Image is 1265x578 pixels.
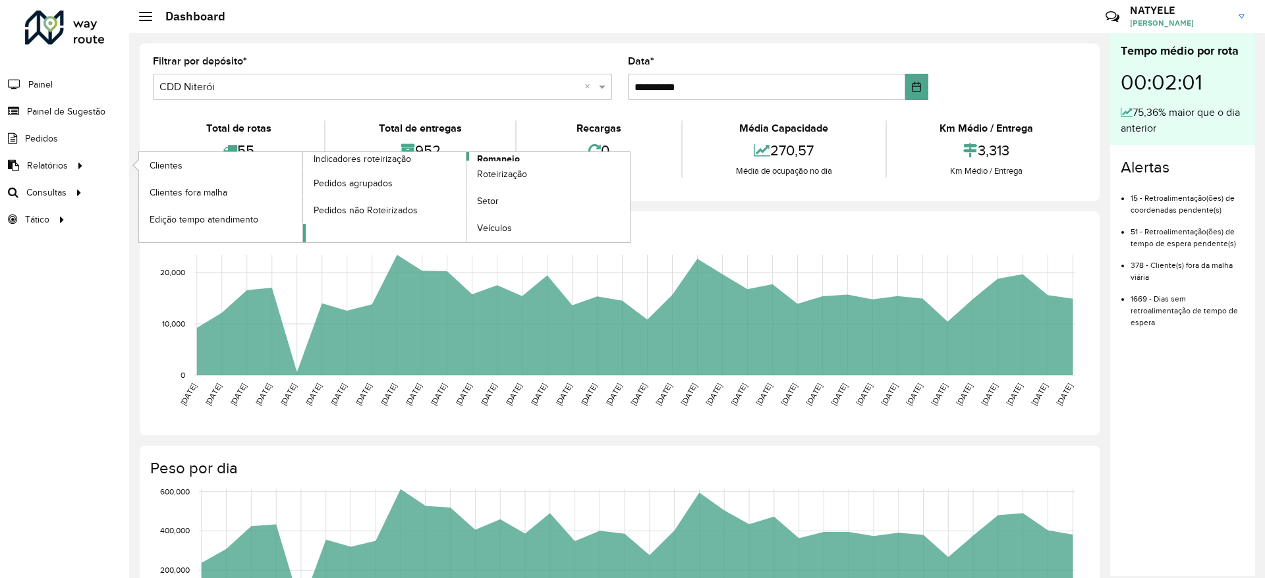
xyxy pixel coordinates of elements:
text: [DATE] [754,382,773,407]
text: [DATE] [654,382,673,407]
span: Pedidos [25,132,58,145]
span: Pedidos agrupados [314,176,393,190]
text: [DATE] [855,382,874,407]
text: [DATE] [729,382,748,407]
text: [DATE] [880,382,899,407]
h3: NATYELE [1130,4,1229,16]
div: Km Médio / Entrega [890,165,1083,178]
label: Data [628,53,654,69]
text: [DATE] [679,382,698,407]
text: [DATE] [279,382,298,407]
span: Tático [25,213,49,226]
span: Painel de Sugestão [27,105,105,118]
a: Pedidos agrupados [303,170,466,196]
span: Pedidos não Roteirizados [314,203,418,217]
span: Roteirização [477,167,527,181]
div: Total de entregas [329,120,511,136]
text: [DATE] [930,382,949,407]
text: [DATE] [454,382,473,407]
text: [DATE] [379,382,398,407]
div: 270,57 [686,136,882,165]
span: Indicadores roteirização [314,152,411,166]
text: [DATE] [779,382,799,407]
text: [DATE] [354,382,373,407]
a: Setor [466,188,630,215]
a: Romaneio [303,152,631,242]
span: Clientes [150,159,183,172]
h4: Peso por dia [150,459,1086,478]
div: 3,313 [890,136,1083,165]
text: [DATE] [629,382,648,407]
text: [DATE] [905,382,924,407]
text: [DATE] [1055,382,1074,407]
text: [DATE] [704,382,723,407]
div: 0 [520,136,678,165]
text: [DATE] [304,382,323,407]
text: 600,000 [160,487,190,496]
span: Relatórios [27,159,68,172]
span: Clear all [584,79,596,95]
div: 00:02:01 [1121,60,1245,105]
text: 10,000 [162,319,185,328]
div: Recargas [520,120,678,136]
div: 952 [329,136,511,165]
span: Clientes fora malha [150,186,227,199]
li: 378 - Cliente(s) fora da malha viária [1131,250,1245,283]
li: 15 - Retroalimentação(ões) de coordenadas pendente(s) [1131,182,1245,216]
text: [DATE] [829,382,849,407]
text: [DATE] [554,382,573,407]
button: Choose Date [905,74,928,100]
text: 400,000 [160,527,190,535]
li: 51 - Retroalimentação(ões) de tempo de espera pendente(s) [1131,216,1245,250]
text: [DATE] [429,382,448,407]
div: 55 [156,136,321,165]
a: Edição tempo atendimento [139,206,302,232]
a: Contato Rápido [1098,3,1127,31]
text: [DATE] [955,382,974,407]
div: Tempo médio por rota [1121,42,1245,60]
h2: Dashboard [152,9,225,24]
span: Edição tempo atendimento [150,213,258,226]
text: [DATE] [604,382,623,407]
text: 0 [181,371,185,379]
a: Roteirização [466,161,630,188]
a: Veículos [466,215,630,242]
text: [DATE] [1005,382,1024,407]
a: Pedidos não Roteirizados [303,197,466,223]
a: Clientes fora malha [139,179,302,205]
text: [DATE] [804,382,824,407]
text: [DATE] [1030,382,1049,407]
div: Média de ocupação no dia [686,165,882,178]
text: 200,000 [160,565,190,574]
text: [DATE] [980,382,999,407]
span: Veículos [477,221,512,235]
a: Clientes [139,152,302,178]
text: [DATE] [204,382,223,407]
div: 75,36% maior que o dia anterior [1121,105,1245,136]
text: [DATE] [229,382,248,407]
text: [DATE] [579,382,598,407]
div: Km Médio / Entrega [890,120,1083,136]
text: [DATE] [504,382,523,407]
div: Total de rotas [156,120,321,136]
div: Média Capacidade [686,120,882,136]
li: 1669 - Dias sem retroalimentação de tempo de espera [1131,283,1245,328]
text: [DATE] [479,382,498,407]
a: Indicadores roteirização [139,152,466,242]
span: Consultas [26,186,67,199]
text: [DATE] [529,382,548,407]
text: [DATE] [254,382,273,407]
label: Filtrar por depósito [153,53,247,69]
span: Romaneio [477,152,520,166]
text: 20,000 [160,268,185,276]
span: Painel [28,78,53,92]
text: [DATE] [329,382,348,407]
text: [DATE] [404,382,423,407]
h4: Alertas [1121,158,1245,177]
span: Setor [477,194,499,208]
text: [DATE] [179,382,198,407]
span: [PERSON_NAME] [1130,17,1229,29]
